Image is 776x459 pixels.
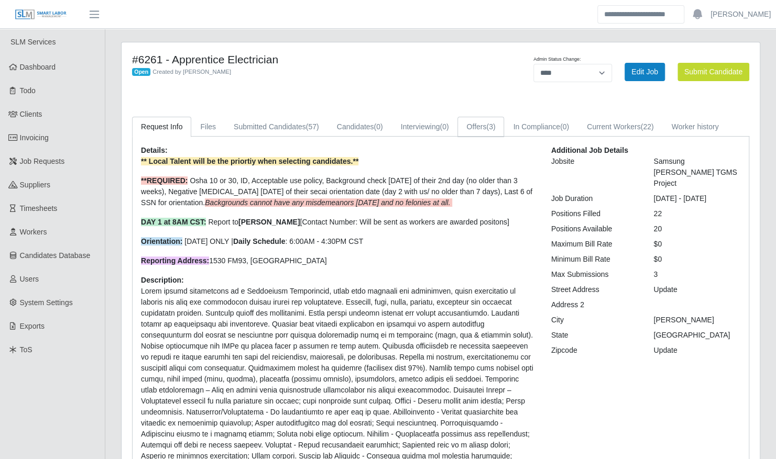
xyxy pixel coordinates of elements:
button: Submit Candidate [677,63,749,81]
div: [GEOGRAPHIC_DATA] [646,330,748,341]
input: Search [597,5,684,24]
div: Address 2 [543,299,646,310]
b: Description: [141,276,184,284]
div: Jobsite [543,156,646,189]
span: Dashboard [20,63,56,71]
strong: ** Local Talent will be the priortiy when selecting candidates.** [141,157,358,165]
a: Worker history [662,117,727,137]
a: [PERSON_NAME] [711,9,771,20]
a: In Compliance [504,117,578,137]
label: Admin Status Change: [533,56,581,63]
div: Update [646,284,748,295]
span: Suppliers [20,181,50,189]
div: Samsung [PERSON_NAME] TGMS Project [646,156,748,189]
span: Todo [20,86,36,95]
div: Maximum Bill Rate [543,239,646,250]
div: Positions Filled [543,208,646,219]
div: Minimum Bill Rate [543,254,646,265]
div: [DATE] - [DATE] [646,193,748,204]
a: Offers [457,117,504,137]
strong: Reporting Address: [141,256,209,265]
span: (3) [486,122,495,131]
span: ToS [20,345,32,354]
a: Edit Job [625,63,665,81]
span: Workers [20,228,47,236]
div: $0 [646,239,748,250]
span: Exports [20,322,45,330]
b: Additional Job Details [551,146,628,154]
em: Backgrounds cannot have any misdemeanors [DATE] and no felonies at all. [205,198,450,207]
span: Osha 10 or 30, ID, Acceptable use policy, Background check [DATE] of their 2nd day (no older than... [141,176,532,207]
span: Created by [PERSON_NAME] [152,69,231,75]
h4: #6261 - Apprentice Electrician [132,53,486,66]
span: Users [20,275,39,283]
p: [DATE] ONLY | : 6:00AM - 4:30PM CST [141,236,535,247]
span: (0) [374,122,382,131]
div: 3 [646,269,748,280]
span: (0) [560,122,569,131]
span: (0) [440,122,449,131]
span: SLM Services [10,38,56,46]
div: State [543,330,646,341]
a: Files [191,117,225,137]
strong: [PERSON_NAME] [238,218,300,226]
img: SLM Logo [15,9,67,20]
a: Interviewing [392,117,458,137]
span: System Settings [20,298,73,307]
a: Current Workers [578,117,662,137]
span: Job Requests [20,157,65,165]
span: DAY 1 at 8AM CST: [141,218,206,226]
a: Submitted Candidates [225,117,328,137]
div: Street Address [543,284,646,295]
span: Timesheets [20,204,58,212]
a: Candidates [328,117,392,137]
span: (22) [640,122,653,131]
b: Details: [141,146,168,154]
span: Clients [20,110,42,118]
strong: Daily Schedule [233,237,286,245]
div: Max Submissions [543,269,646,280]
div: Update [646,345,748,356]
span: Invoicing [20,133,49,142]
strong: **REQUIRED: [141,176,188,185]
div: City [543,315,646,326]
p: 1530 FM93, [GEOGRAPHIC_DATA] [141,255,535,266]
span: Candidates Database [20,251,91,260]
span: Open [132,68,150,76]
a: Request Info [132,117,191,137]
div: $0 [646,254,748,265]
p: Report to [Contact Number: Will be sent as workers are awarded positons] [141,217,535,228]
div: [PERSON_NAME] [646,315,748,326]
span: (57) [306,122,319,131]
span: Orientation: [141,237,182,245]
div: 22 [646,208,748,219]
div: Zipcode [543,345,646,356]
div: Job Duration [543,193,646,204]
div: Positions Available [543,223,646,234]
div: 20 [646,223,748,234]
